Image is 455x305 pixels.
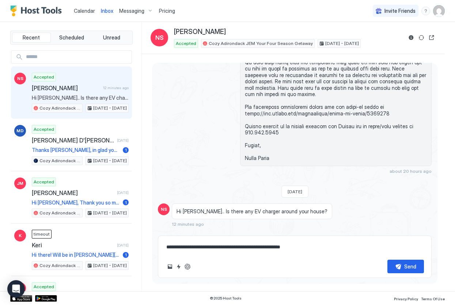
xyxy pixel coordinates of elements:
[119,8,144,14] span: Messaging
[101,8,113,14] span: Inbox
[176,40,196,47] span: Accepted
[183,262,192,271] button: ChatGPT Auto Reply
[59,34,84,41] span: Scheduled
[417,33,426,42] button: Sync reservation
[387,260,424,273] button: Send
[161,206,167,213] span: NS
[125,200,127,205] span: 1
[12,33,51,43] button: Recent
[174,262,183,271] button: Quick reply
[10,31,133,45] div: tab-group
[210,296,242,301] span: © 2025 Host Tools
[19,232,22,239] span: K
[93,157,127,164] span: [DATE] - [DATE]
[17,75,23,82] span: NS
[93,105,127,111] span: [DATE] - [DATE]
[74,8,95,14] span: Calendar
[155,33,164,42] span: NS
[172,221,204,227] span: 12 minutes ago
[32,199,120,206] span: Hi [PERSON_NAME], Thank you so much for booking with us at the Cozy Adirondack JEM Your Four Seas...
[17,180,23,187] span: JM
[93,210,127,216] span: [DATE] - [DATE]
[10,5,65,16] a: Host Tools Logo
[34,126,54,133] span: Accepted
[404,263,416,270] div: Send
[39,157,81,164] span: Cozy Adirondack JEM Your Four Season Getaway
[10,295,32,302] a: App Store
[34,179,54,185] span: Accepted
[117,243,129,248] span: [DATE]
[32,189,114,197] span: [PERSON_NAME]
[177,208,327,215] span: Hi [PERSON_NAME].. Is there any EV charger around your house?
[125,147,127,153] span: 1
[74,7,95,15] a: Calendar
[32,137,114,144] span: [PERSON_NAME] D'[PERSON_NAME]
[92,33,131,43] button: Unread
[159,8,175,14] span: Pricing
[427,33,436,42] button: Open reservation
[407,33,416,42] button: Reservation information
[288,189,302,194] span: [DATE]
[101,7,113,15] a: Inbox
[16,127,24,134] span: MD
[23,51,132,63] input: Input Field
[209,40,313,47] span: Cozy Adirondack JEM Your Four Season Getaway
[32,241,114,249] span: Keri
[421,297,445,301] span: Terms Of Use
[32,84,100,92] span: [PERSON_NAME]
[394,297,418,301] span: Privacy Policy
[325,40,359,47] span: [DATE] - [DATE]
[34,283,54,290] span: Accepted
[384,8,416,14] span: Invite Friends
[103,34,120,41] span: Unread
[421,294,445,302] a: Terms Of Use
[117,190,129,195] span: [DATE]
[125,252,127,258] span: 1
[390,168,432,174] span: about 20 hours ago
[103,85,129,90] span: 12 minutes ago
[32,252,120,258] span: Hi there! Will be in [PERSON_NAME][GEOGRAPHIC_DATA] for a wedding- excited to see your beautiful ...
[394,294,418,302] a: Privacy Policy
[174,28,226,36] span: [PERSON_NAME]
[166,262,174,271] button: Upload image
[421,7,430,15] div: menu
[93,262,127,269] span: [DATE] - [DATE]
[7,280,25,298] div: Open Intercom Messenger
[35,295,57,302] a: Google Play Store
[32,95,129,101] span: Hi [PERSON_NAME].. Is there any EV charger around your house?
[34,231,50,237] span: timeout
[32,147,120,153] span: Thanks [PERSON_NAME], in glad you enjoyed your trip and I appreciate the feedback. Thanks for let...
[34,74,54,80] span: Accepted
[52,33,91,43] button: Scheduled
[23,34,40,41] span: Recent
[39,105,81,111] span: Cozy Adirondack JEM Your Four Season Getaway
[39,262,81,269] span: Cozy Adirondack JEM Your Four Season Getaway
[433,5,445,17] div: User profile
[39,210,81,216] span: Cozy Adirondack JEM Your Four Season Getaway
[117,138,129,143] span: [DATE]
